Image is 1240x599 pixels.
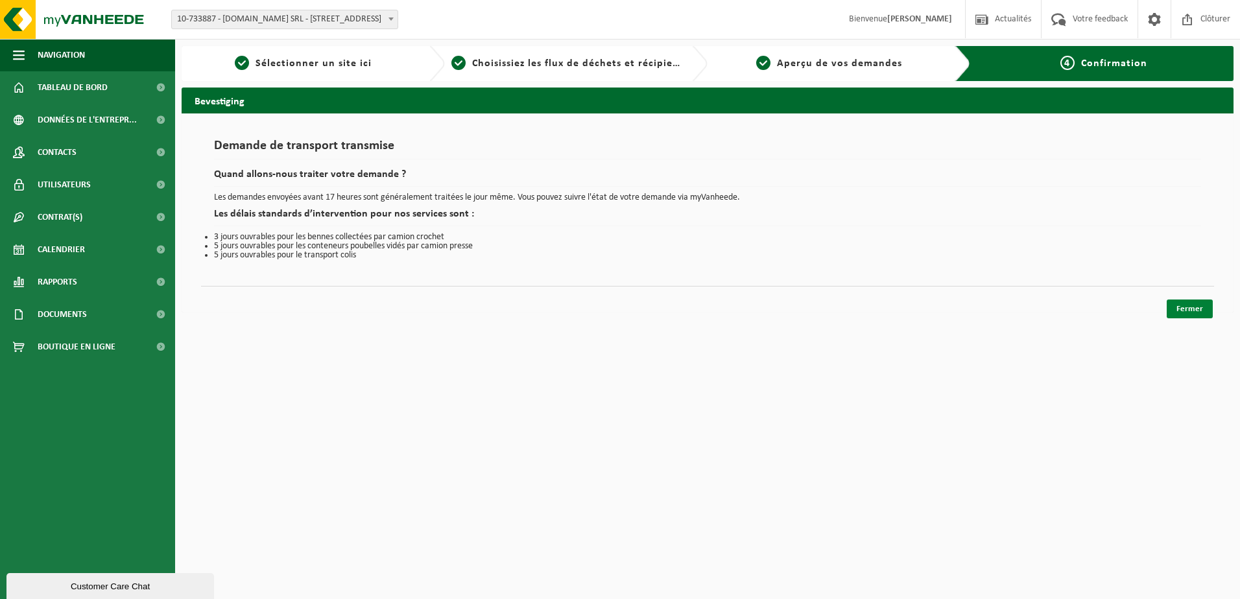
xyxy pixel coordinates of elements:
[38,298,87,331] span: Documents
[214,139,1201,159] h1: Demande de transport transmise
[214,193,1201,202] p: Les demandes envoyées avant 17 heures sont généralement traitées le jour même. Vous pouvez suivre...
[214,242,1201,251] li: 5 jours ouvrables pour les conteneurs poubelles vidés par camion presse
[38,136,77,169] span: Contacts
[714,56,945,71] a: 3Aperçu de vos demandes
[171,10,398,29] span: 10-733887 - BODY-CONCEPT.BE SRL - 7011 GHLIN, RUE DE DOUVRAIN 13
[38,266,77,298] span: Rapports
[214,251,1201,260] li: 5 jours ouvrables pour le transport colis
[38,39,85,71] span: Navigation
[38,71,108,104] span: Tableau de bord
[451,56,466,70] span: 2
[214,209,1201,226] h2: Les délais standards d’intervention pour nos services sont :
[472,58,688,69] span: Choisissiez les flux de déchets et récipients
[172,10,398,29] span: 10-733887 - BODY-CONCEPT.BE SRL - 7011 GHLIN, RUE DE DOUVRAIN 13
[38,169,91,201] span: Utilisateurs
[1167,299,1213,318] a: Fermer
[182,88,1234,113] h2: Bevestiging
[38,331,115,363] span: Boutique en ligne
[1081,58,1147,69] span: Confirmation
[38,201,82,233] span: Contrat(s)
[6,570,217,599] iframe: chat widget
[1060,56,1075,70] span: 4
[451,56,682,71] a: 2Choisissiez les flux de déchets et récipients
[38,233,85,266] span: Calendrier
[38,104,137,136] span: Données de l'entrepr...
[256,58,372,69] span: Sélectionner un site ici
[214,169,1201,187] h2: Quand allons-nous traiter votre demande ?
[188,56,419,71] a: 1Sélectionner un site ici
[777,58,902,69] span: Aperçu de vos demandes
[214,233,1201,242] li: 3 jours ouvrables pour les bennes collectées par camion crochet
[887,14,952,24] strong: [PERSON_NAME]
[235,56,249,70] span: 1
[756,56,770,70] span: 3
